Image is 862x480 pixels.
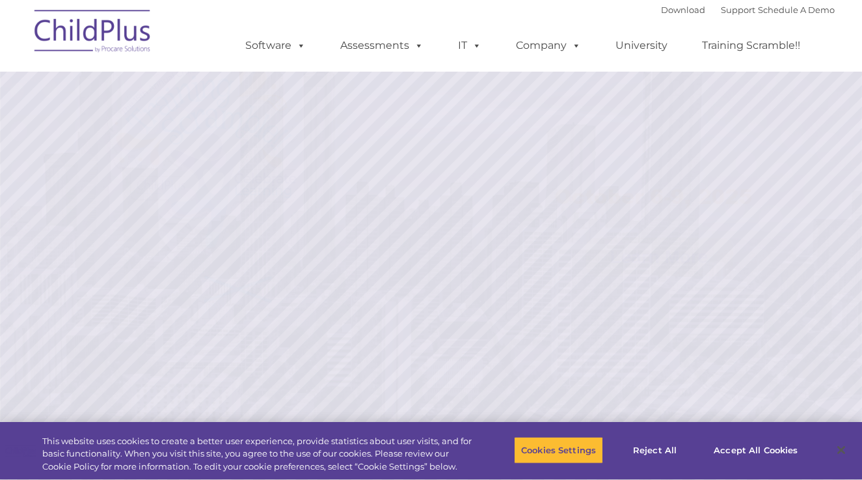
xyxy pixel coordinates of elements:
[232,33,319,59] a: Software
[327,33,437,59] a: Assessments
[28,1,158,66] img: ChildPlus by Procare Solutions
[614,436,695,464] button: Reject All
[602,33,680,59] a: University
[661,5,705,15] a: Download
[42,435,474,473] div: This website uses cookies to create a better user experience, provide statistics about user visit...
[827,436,855,464] button: Close
[586,238,733,276] a: Learn More
[689,33,813,59] a: Training Scramble!!
[758,5,835,15] a: Schedule A Demo
[445,33,494,59] a: IT
[721,5,755,15] a: Support
[503,33,594,59] a: Company
[661,5,835,15] font: |
[514,436,603,464] button: Cookies Settings
[707,436,805,464] button: Accept All Cookies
